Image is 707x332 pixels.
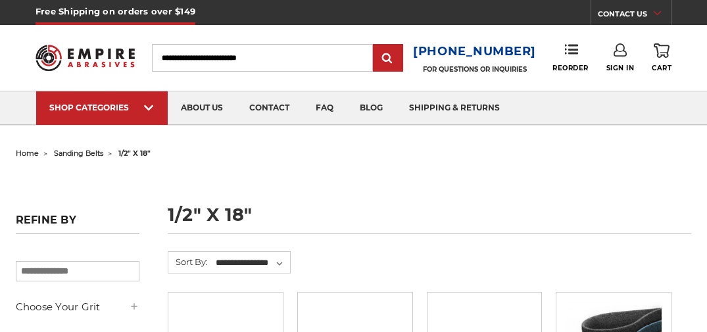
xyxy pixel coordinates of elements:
label: Sort By: [168,252,208,272]
p: FOR QUESTIONS OR INQUIRIES [413,65,536,74]
div: SHOP CATEGORIES [49,103,155,112]
span: Cart [652,64,671,72]
h5: Refine by [16,214,140,234]
a: Cart [652,43,671,72]
a: faq [303,91,347,125]
a: [PHONE_NUMBER] [413,42,536,61]
h5: Choose Your Grit [16,299,140,315]
a: Reorder [552,43,589,72]
span: Sign In [606,64,635,72]
select: Sort By: [214,253,290,273]
h1: 1/2" x 18" [168,206,691,234]
a: CONTACT US [598,7,671,25]
a: about us [168,91,236,125]
span: Reorder [552,64,589,72]
img: Empire Abrasives [36,38,135,77]
a: home [16,149,39,158]
a: sanding belts [54,149,103,158]
span: 1/2" x 18" [118,149,151,158]
a: shipping & returns [396,91,513,125]
a: contact [236,91,303,125]
a: blog [347,91,396,125]
input: Submit [375,45,401,72]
